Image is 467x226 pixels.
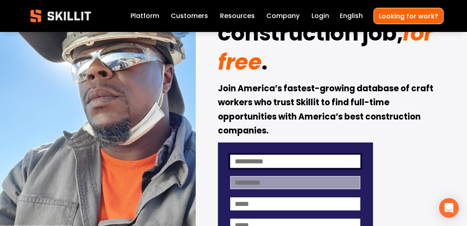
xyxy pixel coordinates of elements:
strong: . [261,45,267,83]
a: folder dropdown [220,10,255,21]
a: Looking for work? [373,8,444,24]
span: Resources [220,11,255,21]
strong: construction job, [218,16,403,54]
em: for free [218,18,438,77]
strong: Join America’s fastest-growing database of craft workers who trust Skillit to find full-time oppo... [218,82,435,138]
div: Open Intercom Messenger [439,198,459,218]
a: Customers [171,10,208,21]
a: Platform [130,10,159,21]
a: Company [266,10,300,21]
div: language picker [340,10,363,21]
img: Skillit [23,4,98,28]
a: Login [311,10,329,21]
span: English [340,11,363,21]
